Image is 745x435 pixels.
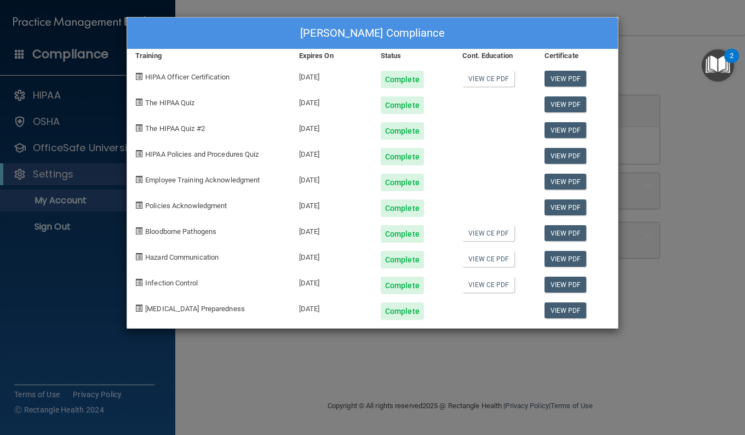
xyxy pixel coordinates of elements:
[462,251,514,267] a: View CE PDF
[381,96,424,114] div: Complete
[545,225,587,241] a: View PDF
[545,199,587,215] a: View PDF
[291,243,373,268] div: [DATE]
[145,176,260,184] span: Employee Training Acknowledgment
[291,191,373,217] div: [DATE]
[545,251,587,267] a: View PDF
[545,122,587,138] a: View PDF
[145,279,198,287] span: Infection Control
[291,88,373,114] div: [DATE]
[145,150,259,158] span: HIPAA Policies and Procedures Quiz
[536,49,618,62] div: Certificate
[462,71,514,87] a: View CE PDF
[381,148,424,165] div: Complete
[381,277,424,294] div: Complete
[381,174,424,191] div: Complete
[373,49,454,62] div: Status
[545,174,587,190] a: View PDF
[545,148,587,164] a: View PDF
[381,302,424,320] div: Complete
[291,140,373,165] div: [DATE]
[145,73,230,81] span: HIPAA Officer Certification
[462,225,514,241] a: View CE PDF
[545,96,587,112] a: View PDF
[462,277,514,293] a: View CE PDF
[145,227,216,236] span: Bloodborne Pathogens
[381,122,424,140] div: Complete
[291,114,373,140] div: [DATE]
[381,199,424,217] div: Complete
[730,56,733,70] div: 2
[545,71,587,87] a: View PDF
[145,99,194,107] span: The HIPAA Quiz
[127,18,618,49] div: [PERSON_NAME] Compliance
[545,302,587,318] a: View PDF
[291,268,373,294] div: [DATE]
[291,165,373,191] div: [DATE]
[545,277,587,293] a: View PDF
[381,225,424,243] div: Complete
[291,294,373,320] div: [DATE]
[381,71,424,88] div: Complete
[454,49,536,62] div: Cont. Education
[145,124,205,133] span: The HIPAA Quiz #2
[291,62,373,88] div: [DATE]
[291,217,373,243] div: [DATE]
[127,49,291,62] div: Training
[291,49,373,62] div: Expires On
[145,305,245,313] span: [MEDICAL_DATA] Preparedness
[145,253,219,261] span: Hazard Communication
[381,251,424,268] div: Complete
[702,49,734,82] button: Open Resource Center, 2 new notifications
[145,202,227,210] span: Policies Acknowledgment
